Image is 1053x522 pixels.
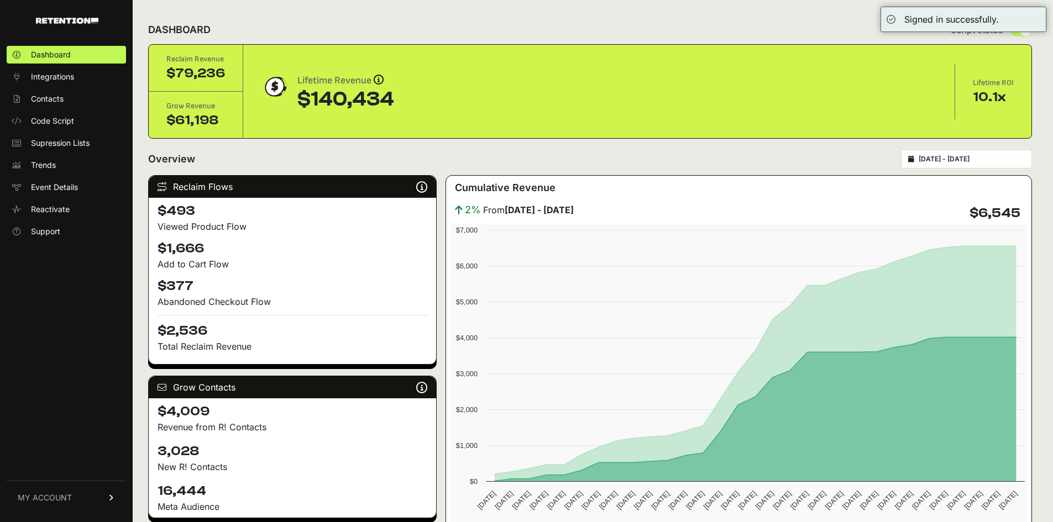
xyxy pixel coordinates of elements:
img: Retention.com [36,18,98,24]
h4: $493 [158,202,427,220]
h3: Cumulative Revenue [455,180,556,196]
text: [DATE] [667,489,689,511]
img: dollar-coin-05c43ed7efb7bc0c12610022525b4bbbb207c7efeef5aecc26f025e68dcafac9.png [261,73,289,101]
p: Total Reclaim Revenue [158,340,427,353]
span: 2% [465,202,481,218]
h4: $377 [158,277,427,295]
text: [DATE] [910,489,932,511]
text: [DATE] [649,489,671,511]
text: $0 [470,477,478,486]
text: [DATE] [546,489,567,511]
text: [DATE] [563,489,584,511]
text: [DATE] [511,489,532,511]
h4: $6,545 [970,204,1020,222]
text: [DATE] [580,489,602,511]
text: [DATE] [719,489,741,511]
div: Meta Audience [158,500,427,513]
text: [DATE] [528,489,549,511]
text: $6,000 [456,262,478,270]
text: [DATE] [945,489,967,511]
span: Event Details [31,182,78,193]
text: [DATE] [598,489,619,511]
span: Support [31,226,60,237]
div: Grow Contacts [149,376,436,398]
text: [DATE] [841,489,862,511]
a: Code Script [7,112,126,130]
div: Lifetime ROI [973,77,1014,88]
text: $1,000 [456,441,478,450]
strong: [DATE] - [DATE] [505,204,574,215]
div: Signed in successfully. [904,13,999,26]
a: Event Details [7,178,126,196]
text: [DATE] [493,489,515,511]
text: [DATE] [476,489,497,511]
text: [DATE] [858,489,880,511]
div: Grow Revenue [166,101,225,112]
text: [DATE] [997,489,1019,511]
text: [DATE] [684,489,706,511]
text: [DATE] [963,489,984,511]
text: [DATE] [876,489,897,511]
div: 10.1x [973,88,1014,106]
a: Trends [7,156,126,174]
text: [DATE] [702,489,724,511]
a: Contacts [7,90,126,108]
a: Supression Lists [7,134,126,152]
h4: 3,028 [158,442,427,460]
text: [DATE] [928,489,950,511]
text: [DATE] [632,489,654,511]
span: Dashboard [31,49,71,60]
h4: $4,009 [158,403,427,420]
text: [DATE] [806,489,827,511]
text: [DATE] [754,489,776,511]
text: $2,000 [456,405,478,414]
text: $4,000 [456,334,478,342]
text: [DATE] [737,489,758,511]
div: Viewed Product Flow [158,220,427,233]
p: New R! Contacts [158,460,427,473]
div: Add to Cart Flow [158,257,427,271]
span: Supression Lists [31,138,90,149]
div: $61,198 [166,112,225,129]
div: Reclaim Revenue [166,54,225,65]
p: Revenue from R! Contacts [158,420,427,434]
text: $5,000 [456,298,478,306]
span: Reactivate [31,204,70,215]
h4: $2,536 [158,315,427,340]
div: Lifetime Revenue [297,73,394,88]
text: [DATE] [893,489,915,511]
text: [DATE] [772,489,793,511]
div: $79,236 [166,65,225,82]
div: Abandoned Checkout Flow [158,295,427,308]
div: $140,434 [297,88,394,110]
a: Support [7,223,126,240]
a: Dashboard [7,46,126,64]
a: Integrations [7,68,126,86]
h4: 16,444 [158,482,427,500]
h4: $1,666 [158,240,427,257]
text: [DATE] [824,489,845,511]
h2: Overview [148,151,195,167]
span: From [483,203,574,217]
span: Integrations [31,71,74,82]
span: Contacts [31,93,64,104]
a: Reactivate [7,201,126,218]
div: Reclaim Flows [149,176,436,198]
h2: DASHBOARD [148,22,211,38]
text: $7,000 [456,226,478,234]
span: Trends [31,160,56,171]
a: MY ACCOUNT [7,481,126,514]
span: Code Script [31,115,74,126]
text: [DATE] [789,489,810,511]
text: [DATE] [980,489,1002,511]
span: MY ACCOUNT [18,492,72,503]
text: $3,000 [456,370,478,378]
text: [DATE] [615,489,637,511]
